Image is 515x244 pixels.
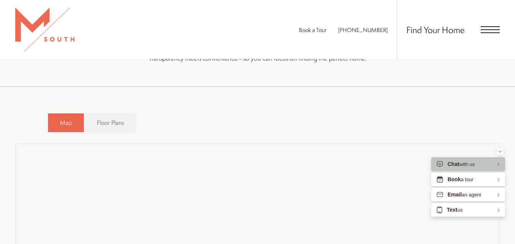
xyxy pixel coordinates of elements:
span: [PHONE_NUMBER] [338,26,388,34]
img: MSouth [15,8,74,52]
a: Find Your Home [406,24,465,36]
span: Map [60,118,72,127]
button: Open Menu [481,26,500,33]
a: Call Us at 813-570-8014 [338,26,388,34]
span: Floor Plans [97,118,124,127]
a: Book a Tour [299,26,327,34]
